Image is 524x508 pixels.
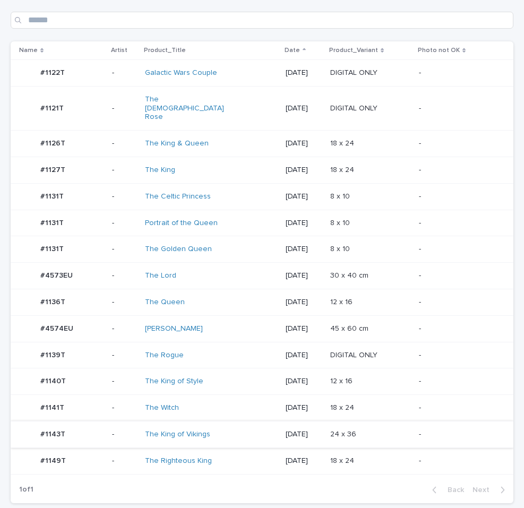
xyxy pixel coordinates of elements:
button: Next [468,485,513,495]
p: - [112,219,136,228]
p: Name [19,45,38,56]
p: #1139T [40,349,67,360]
p: #1149T [40,454,68,466]
a: The Golden Queen [145,245,212,254]
p: 12 x 16 [330,375,355,386]
p: - [419,104,496,113]
p: - [112,271,136,280]
p: - [419,68,496,78]
a: The Rogue [145,351,184,360]
p: [DATE] [286,192,322,201]
p: - [419,271,496,280]
a: Galactic Wars Couple [145,68,217,78]
p: - [112,457,136,466]
tr: #1127T#1127T -The King [DATE]18 x 2418 x 24 - [11,157,513,183]
tr: #1126T#1126T -The King & Queen [DATE]18 x 2418 x 24 - [11,131,513,157]
p: 18 x 24 [330,454,356,466]
p: [DATE] [286,68,322,78]
p: - [112,351,136,360]
p: Photo not OK [418,45,460,56]
a: The King of Vikings [145,430,210,439]
tr: #1131T#1131T -Portrait of the Queen [DATE]8 x 108 x 10 - [11,210,513,236]
p: DIGITAL ONLY [330,66,380,78]
p: [DATE] [286,430,322,439]
p: #1141T [40,401,66,412]
p: #1131T [40,217,66,228]
p: Artist [111,45,127,56]
tr: #1131T#1131T -The Golden Queen [DATE]8 x 108 x 10 - [11,236,513,263]
p: - [419,139,496,148]
p: - [112,192,136,201]
button: Back [424,485,468,495]
div: Search [11,12,513,29]
p: 12 x 16 [330,296,355,307]
p: - [419,192,496,201]
a: The Lord [145,271,176,280]
p: - [112,245,136,254]
tr: #1122T#1122T -Galactic Wars Couple [DATE]DIGITAL ONLYDIGITAL ONLY - [11,59,513,86]
p: [DATE] [286,457,322,466]
p: 24 x 36 [330,428,358,439]
span: Next [473,486,496,494]
p: #1143T [40,428,67,439]
p: - [419,457,496,466]
p: [DATE] [286,219,322,228]
p: [DATE] [286,403,322,412]
p: - [112,139,136,148]
p: - [112,298,136,307]
p: 8 x 10 [330,243,352,254]
p: [DATE] [286,298,322,307]
a: The Celtic Princess [145,192,211,201]
p: 8 x 10 [330,190,352,201]
p: 18 x 24 [330,401,356,412]
a: The Queen [145,298,185,307]
p: DIGITAL ONLY [330,102,380,113]
tr: #1136T#1136T -The Queen [DATE]12 x 1612 x 16 - [11,289,513,315]
p: #1131T [40,243,66,254]
p: #1131T [40,190,66,201]
p: Date [285,45,300,56]
tr: #1149T#1149T -The Righteous King [DATE]18 x 2418 x 24 - [11,447,513,474]
p: Product_Title [144,45,186,56]
p: [DATE] [286,245,322,254]
tr: #1139T#1139T -The Rogue [DATE]DIGITAL ONLYDIGITAL ONLY - [11,342,513,368]
p: [DATE] [286,104,322,113]
p: - [419,219,496,228]
a: Portrait of the Queen [145,219,218,228]
p: - [112,68,136,78]
a: The King [145,166,175,175]
p: - [112,324,136,333]
p: #1127T [40,163,67,175]
p: #1122T [40,66,67,78]
p: [DATE] [286,351,322,360]
p: #4574EU [40,322,75,333]
a: The King & Queen [145,139,209,148]
p: [DATE] [286,324,322,333]
p: 18 x 24 [330,163,356,175]
span: Back [441,486,464,494]
p: - [419,351,496,360]
p: - [112,403,136,412]
p: #4573EU [40,269,75,280]
tr: #4574EU#4574EU -[PERSON_NAME] [DATE]45 x 60 cm45 x 60 cm - [11,315,513,342]
a: The King of Style [145,377,203,386]
a: The [DEMOGRAPHIC_DATA] Rose [145,95,234,122]
tr: #1143T#1143T -The King of Vikings [DATE]24 x 3624 x 36 - [11,421,513,447]
p: - [419,430,496,439]
p: - [112,430,136,439]
tr: #1121T#1121T -The [DEMOGRAPHIC_DATA] Rose [DATE]DIGITAL ONLYDIGITAL ONLY - [11,86,513,130]
p: [DATE] [286,139,322,148]
p: #1126T [40,137,67,148]
a: [PERSON_NAME] [145,324,203,333]
p: [DATE] [286,377,322,386]
p: - [112,377,136,386]
a: The Righteous King [145,457,212,466]
p: [DATE] [286,271,322,280]
tr: #1131T#1131T -The Celtic Princess [DATE]8 x 108 x 10 - [11,183,513,210]
p: 8 x 10 [330,217,352,228]
p: - [112,104,136,113]
tr: #4573EU#4573EU -The Lord [DATE]30 x 40 cm30 x 40 cm - [11,263,513,289]
p: Product_Variant [329,45,378,56]
p: #1121T [40,102,66,113]
p: 45 x 60 cm [330,322,371,333]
